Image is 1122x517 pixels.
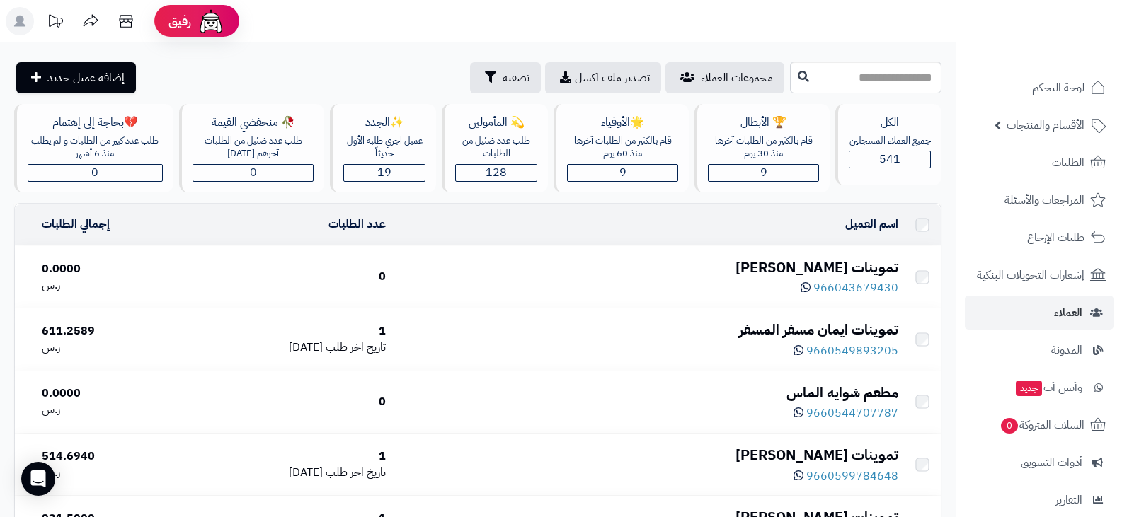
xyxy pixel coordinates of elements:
span: إشعارات التحويلات البنكية [977,265,1084,285]
span: تصدير ملف اكسل [575,69,650,86]
span: 541 [879,151,900,168]
a: العملاء [965,296,1114,330]
a: 9660599784648 [794,467,898,484]
a: 966043679430 [801,279,898,296]
div: 🥀 منخفضي القيمة [193,115,314,131]
a: 9660549893205 [794,342,898,359]
span: 19 [377,164,391,181]
a: ✨الجددعميل اجري طلبه الأول حديثاّ19 [327,104,439,192]
a: اسم العميل [845,216,898,233]
img: ai-face.png [197,7,225,35]
span: أدوات التسويق [1021,453,1082,472]
div: ر.س [42,465,181,481]
a: تحديثات المنصة [38,7,73,39]
a: 🥀 منخفضي القيمةطلب عدد ضئيل من الطلبات آخرهم [DATE]0 [176,104,328,192]
div: ر.س [42,402,181,418]
div: الكل [849,115,931,131]
div: تموينات [PERSON_NAME] [397,257,898,278]
div: 🌟الأوفياء [567,115,678,131]
span: 9660549893205 [806,342,898,359]
button: تصفية [470,62,541,93]
div: طلب عدد كبير من الطلبات و لم يطلب منذ 6 أشهر [28,134,163,161]
span: لوحة التحكم [1032,78,1084,98]
div: 1 [192,323,385,339]
div: 611.2589 [42,323,181,339]
div: 🏆 الأبطال [708,115,819,131]
a: عدد الطلبات [328,216,386,233]
span: 9660544707787 [806,405,898,422]
a: الطلبات [965,146,1114,180]
span: الأقسام والمنتجات [1007,115,1084,135]
a: المراجعات والأسئلة [965,183,1114,217]
div: 0 [192,269,385,285]
div: [DATE] [192,339,385,356]
div: تموينات ايمان مسفر المسفر [397,320,898,340]
div: 0.0000 [42,261,181,277]
div: طلب عدد ضئيل من الطلبات آخرهم [DATE] [193,134,314,161]
a: 💫 المأمولينطلب عدد ضئيل من الطلبات128 [439,104,551,192]
a: إضافة عميل جديد [16,62,136,93]
div: ر.س [42,339,181,356]
span: مجموعات العملاء [701,69,773,86]
span: تاريخ اخر طلب [326,464,386,481]
a: 9660544707787 [794,405,898,422]
span: السلات المتروكة [1000,415,1084,435]
div: [DATE] [192,465,385,481]
a: إشعارات التحويلات البنكية [965,258,1114,292]
div: عميل اجري طلبه الأول حديثاّ [343,134,425,161]
div: 💫 المأمولين [455,115,537,131]
a: إجمالي الطلبات [42,216,110,233]
a: طلبات الإرجاع [965,221,1114,255]
span: رفيق [168,13,191,30]
div: مطعم شوايه الماس [397,383,898,403]
span: وآتس آب [1014,378,1082,397]
span: الطلبات [1052,153,1084,173]
div: Open Intercom Messenger [21,462,55,496]
div: جميع العملاء المسجلين [849,134,931,148]
span: 966043679430 [813,279,898,296]
div: ر.س [42,277,181,294]
div: قام بالكثير من الطلبات آخرها منذ 60 يوم [567,134,678,161]
span: المدونة [1051,340,1082,360]
span: تصفية [503,69,529,86]
span: التقارير [1055,490,1082,510]
a: وآتس آبجديد [965,371,1114,405]
span: 9660599784648 [806,467,898,484]
a: أدوات التسويق [965,446,1114,480]
a: الكلجميع العملاء المسجلين541 [832,104,944,192]
div: قام بالكثير من الطلبات آخرها منذ 30 يوم [708,134,819,161]
a: مجموعات العملاء [665,62,784,93]
span: 0 [1001,418,1018,434]
div: 💔بحاجة إلى إهتمام [28,115,163,131]
a: المدونة [965,333,1114,367]
span: طلبات الإرجاع [1027,228,1084,248]
div: ✨الجدد [343,115,425,131]
span: العملاء [1054,303,1082,323]
img: logo-2.png [1026,33,1109,63]
div: 0.0000 [42,385,181,402]
a: لوحة التحكم [965,71,1114,105]
div: 0 [192,394,385,410]
span: تاريخ اخر طلب [326,339,386,356]
span: جديد [1016,381,1042,396]
span: 0 [250,164,257,181]
div: تموينات [PERSON_NAME] [397,445,898,465]
a: السلات المتروكة0 [965,408,1114,442]
span: 9 [760,164,767,181]
div: 1 [192,448,385,465]
span: المراجعات والأسئلة [1004,190,1084,210]
a: 💔بحاجة إلى إهتمامطلب عدد كبير من الطلبات و لم يطلب منذ 6 أشهر0 [11,104,176,192]
a: تصدير ملف اكسل [545,62,661,93]
a: 🏆 الأبطالقام بالكثير من الطلبات آخرها منذ 30 يوم9 [692,104,832,192]
span: 9 [619,164,626,181]
a: 🌟الأوفياءقام بالكثير من الطلبات آخرها منذ 60 يوم9 [551,104,692,192]
div: 514.6940 [42,448,181,465]
span: 0 [91,164,98,181]
a: التقارير [965,483,1114,517]
span: 128 [486,164,507,181]
div: طلب عدد ضئيل من الطلبات [455,134,537,161]
span: إضافة عميل جديد [47,69,125,86]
